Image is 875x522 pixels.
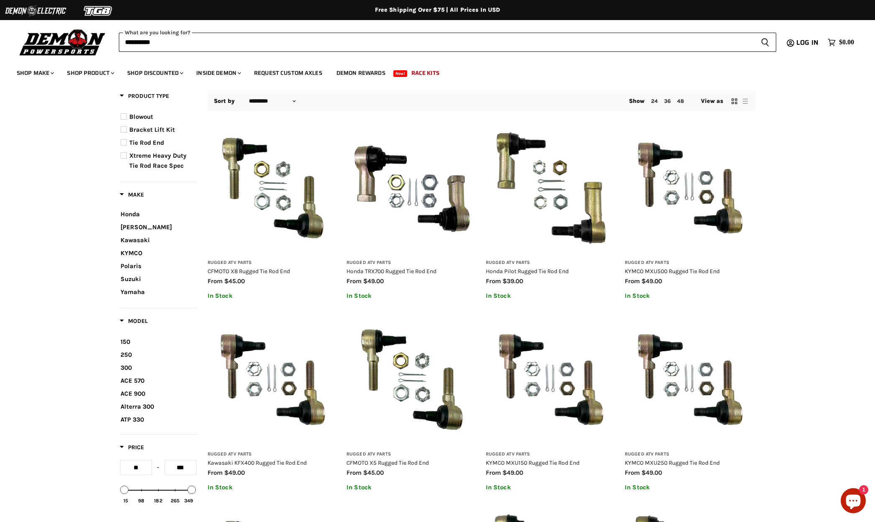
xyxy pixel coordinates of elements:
[208,260,339,266] h3: Rugged ATV Parts
[61,64,119,82] a: Shop Product
[346,314,477,445] img: CFMOTO X5 Rugged Tie Rod End
[67,3,130,19] img: TGB Logo 2
[121,416,144,423] span: ATP 330
[625,451,756,458] h3: Rugged ATV Parts
[486,123,617,253] img: Honda Pilot Rugged Tie Rod End
[4,3,67,19] img: Demon Electric Logo 2
[503,469,523,476] span: $49.00
[171,498,180,504] div: 265
[152,460,164,475] div: -
[121,64,188,82] a: Shop Discounted
[346,469,362,476] span: from
[625,459,720,466] a: KYMCO MXU250 Rugged Tie Rod End
[208,451,339,458] h3: Rugged ATV Parts
[486,292,617,299] p: In Stock
[346,292,477,299] p: In Stock
[208,292,339,299] p: In Stock
[129,113,153,120] span: Blowout
[363,277,384,285] span: $49.00
[346,123,477,253] img: Honda TRX700 Rugged Tie Rod End
[625,123,756,253] img: KYMCO MXU500 Rugged Tie Rod End
[121,338,130,345] span: 150
[486,260,617,266] h3: Rugged ATV Parts
[363,469,384,476] span: $45.00
[121,364,132,371] span: 300
[184,498,193,504] div: 349
[120,191,144,201] button: Filter by Make
[123,498,128,504] div: 15
[154,498,162,504] div: 182
[486,469,501,476] span: from
[486,459,580,466] a: KYMCO MXU150 Rugged Tie Rod End
[346,484,477,491] p: In Stock
[641,469,662,476] span: $49.00
[486,268,569,274] a: Honda Pilot Rugged Tie Rod End
[405,64,446,82] a: Race Kits
[793,39,824,46] a: Log in
[208,484,339,491] p: In Stock
[824,36,858,49] a: $0.00
[248,64,328,82] a: Request Custom Axles
[120,92,169,100] span: Product Type
[121,403,154,410] span: Alterra 300
[486,277,501,285] span: from
[796,37,819,48] span: Log in
[164,460,197,475] input: Max value
[486,314,617,445] img: KYMCO MXU150 Rugged Tie Rod End
[625,484,756,491] p: In Stock
[120,191,144,198] span: Make
[839,38,854,46] span: $0.00
[121,275,141,283] span: Suzuki
[120,443,144,454] button: Filter by Price
[121,236,150,244] span: Kawasaki
[121,262,141,270] span: Polaris
[346,459,429,466] a: CFMOTO X5 Rugged Tie Rod End
[103,6,772,14] div: Free Shipping Over $75 | All Prices In USD
[129,139,164,146] span: Tie Rod End
[121,210,140,218] span: Honda
[641,277,662,285] span: $49.00
[701,98,724,105] span: View as
[224,469,245,476] span: $49.00
[651,98,658,104] a: 24
[121,288,145,296] span: Yamaha
[625,277,640,285] span: from
[119,33,776,52] form: Product
[121,249,142,257] span: KYMCO
[214,98,235,105] label: Sort by
[625,260,756,266] h3: Rugged ATV Parts
[625,469,640,476] span: from
[486,451,617,458] h3: Rugged ATV Parts
[330,64,392,82] a: Demon Rewards
[121,377,144,384] span: ACE 570
[17,27,108,57] img: Demon Powersports
[138,498,144,504] div: 98
[741,97,749,105] button: list view
[129,126,175,133] span: Bracket Lift Kit
[208,277,223,285] span: from
[120,92,169,102] button: Filter by Product Type
[208,268,290,274] a: CFMOTO X8 Rugged Tie Rod End
[730,97,739,105] button: grid view
[664,98,671,104] a: 36
[120,317,148,328] button: Filter by Model
[121,223,172,231] span: [PERSON_NAME]
[346,268,436,274] a: Honda TRX700 Rugged Tie Rod End
[346,277,362,285] span: from
[121,390,145,397] span: ACE 900
[208,123,339,253] a: CFMOTO X8 Rugged Tie Rod End
[120,317,148,325] span: Model
[629,97,645,105] span: Show
[119,33,754,52] input: When autocomplete results are available use up and down arrows to review and enter to select
[838,488,868,515] inbox-online-store-chat: Shopify online store chat
[346,451,477,458] h3: Rugged ATV Parts
[393,70,408,77] span: New!
[121,486,129,494] div: Min value
[346,260,477,266] h3: Rugged ATV Parts
[503,277,523,285] span: $39.00
[224,277,245,285] span: $45.00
